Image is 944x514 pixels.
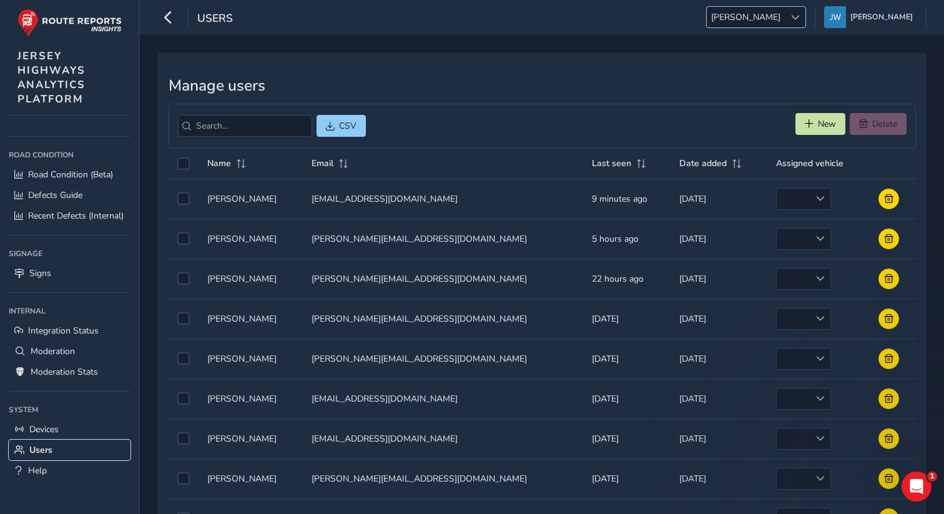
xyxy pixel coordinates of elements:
[199,299,303,339] td: [PERSON_NAME]
[902,472,932,502] iframe: Intercom live chat
[583,299,671,339] td: [DATE]
[671,179,767,219] td: [DATE]
[177,192,190,205] div: Select auth0|64b53d6355b5f834c41b8215
[9,400,130,419] div: System
[199,339,303,378] td: [PERSON_NAME]
[776,157,843,169] span: Assigned vehicle
[671,418,767,458] td: [DATE]
[824,6,846,28] img: diamond-layout
[818,118,836,130] span: New
[707,7,785,27] span: [PERSON_NAME]
[9,341,130,362] a: Moderation
[28,210,124,222] span: Recent Defects (Internal)
[303,299,583,339] td: [PERSON_NAME][EMAIL_ADDRESS][DOMAIN_NAME]
[177,232,190,245] div: Select auth0|68512df95bddc6572695c28e
[9,244,130,263] div: Signage
[592,157,631,169] span: Last seen
[28,325,99,337] span: Integration Status
[29,267,51,279] span: Signs
[583,458,671,498] td: [DATE]
[9,302,130,320] div: Internal
[199,219,303,259] td: [PERSON_NAME]
[197,11,233,28] span: Users
[28,189,82,201] span: Defects Guide
[199,378,303,418] td: [PERSON_NAME]
[31,366,98,378] span: Moderation Stats
[583,259,671,299] td: 22 hours ago
[303,339,583,378] td: [PERSON_NAME][EMAIL_ADDRESS][DOMAIN_NAME]
[339,120,356,132] span: CSV
[169,77,916,95] h3: Manage users
[303,458,583,498] td: [PERSON_NAME][EMAIL_ADDRESS][DOMAIN_NAME]
[671,219,767,259] td: [DATE]
[312,157,333,169] span: Email
[583,219,671,259] td: 5 hours ago
[583,179,671,219] td: 9 minutes ago
[9,146,130,164] div: Road Condition
[29,444,52,456] span: Users
[824,6,917,28] button: [PERSON_NAME]
[303,259,583,299] td: [PERSON_NAME][EMAIL_ADDRESS][DOMAIN_NAME]
[9,362,130,382] a: Moderation Stats
[583,378,671,418] td: [DATE]
[28,465,47,477] span: Help
[671,339,767,378] td: [DATE]
[29,423,59,435] span: Devices
[679,157,727,169] span: Date added
[177,352,190,365] div: Select auth0|65c4b45d32527345d0bdb41e
[199,179,303,219] td: [PERSON_NAME]
[671,458,767,498] td: [DATE]
[317,115,366,137] button: CSV
[177,432,190,445] div: Select auth0|67e28620c2c16ff95e7e93f5
[17,49,86,106] span: JERSEY HIGHWAYS ANALYTICS PLATFORM
[177,272,190,285] div: Select auth0|64e72ee9fdac189280db5189
[9,185,130,205] a: Defects Guide
[850,6,913,28] span: [PERSON_NAME]
[671,299,767,339] td: [DATE]
[178,115,312,137] input: Search...
[795,113,845,135] button: New
[927,472,937,482] span: 1
[9,164,130,185] a: Road Condition (Beta)
[199,458,303,498] td: [PERSON_NAME]
[303,378,583,418] td: [EMAIL_ADDRESS][DOMAIN_NAME]
[199,259,303,299] td: [PERSON_NAME]
[9,320,130,341] a: Integration Status
[9,205,130,226] a: Recent Defects (Internal)
[207,157,231,169] span: Name
[177,392,190,405] div: Select auth0|64ad5a622910abd41300d7cb
[177,472,190,485] div: Select auth0|64ad2a7d57c65333ad7274f5
[303,418,583,458] td: [EMAIL_ADDRESS][DOMAIN_NAME]
[31,345,75,357] span: Moderation
[177,312,190,325] div: Select auth0|65df7d3c687850cf58b309b2
[17,9,122,37] img: rr logo
[583,339,671,378] td: [DATE]
[671,259,767,299] td: [DATE]
[583,418,671,458] td: [DATE]
[303,219,583,259] td: [PERSON_NAME][EMAIL_ADDRESS][DOMAIN_NAME]
[9,460,130,481] a: Help
[9,419,130,440] a: Devices
[671,378,767,418] td: [DATE]
[199,418,303,458] td: [PERSON_NAME]
[9,440,130,460] a: Users
[303,179,583,219] td: [EMAIL_ADDRESS][DOMAIN_NAME]
[28,169,113,180] span: Road Condition (Beta)
[9,263,130,284] a: Signs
